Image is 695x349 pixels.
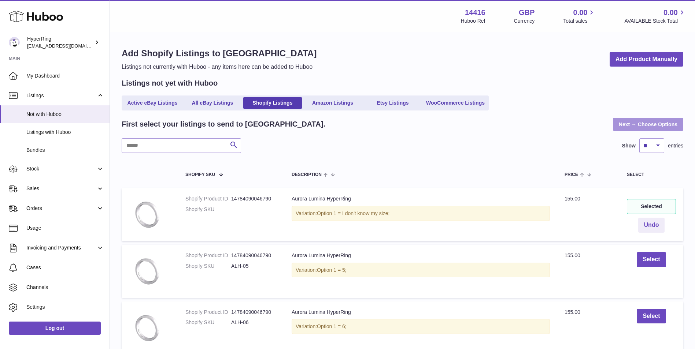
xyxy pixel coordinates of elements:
[185,309,231,316] dt: Shopify Product ID
[317,267,347,273] span: Option 1 = 5;
[565,252,580,258] span: 155.00
[26,147,104,154] span: Bundles
[610,52,683,67] a: Add Product Manually
[363,97,422,109] a: Etsy Listings
[292,172,322,177] span: Description
[465,8,485,18] strong: 14416
[292,309,550,316] div: Aurora Lumina HyperRing
[185,206,231,213] dt: Shopify SKU
[624,8,686,25] a: 0.00 AVAILABLE Stock Total
[122,63,317,71] p: Listings not currently with Huboo - any items here can be added to Huboo
[231,263,277,270] dd: ALH-05
[26,284,104,291] span: Channels
[185,263,231,270] dt: Shopify SKU
[26,304,104,311] span: Settings
[26,72,104,79] span: My Dashboard
[668,142,683,149] span: entries
[231,319,277,326] dd: ALH-06
[185,172,215,177] span: Shopify SKU
[231,309,277,316] dd: 14784090046790
[292,206,550,221] div: Variation:
[627,172,676,177] div: Select
[185,252,231,259] dt: Shopify Product ID
[638,218,665,233] button: Undo
[622,142,636,149] label: Show
[27,43,108,49] span: [EMAIL_ADDRESS][DOMAIN_NAME]
[292,195,550,202] div: Aurora Lumina HyperRing
[9,322,101,335] a: Log out
[303,97,362,109] a: Amazon Listings
[231,252,277,259] dd: 14784090046790
[624,18,686,25] span: AVAILABLE Stock Total
[129,195,166,232] img: white-3-4_aae296ea-0d2f-40b3-823b-3005eee9b668.webp
[461,18,485,25] div: Huboo Ref
[663,8,678,18] span: 0.00
[26,205,96,212] span: Orders
[563,8,596,25] a: 0.00 Total sales
[27,35,93,49] div: HyperRing
[231,195,277,202] dd: 14784090046790
[565,196,580,202] span: 155.00
[292,263,550,278] div: Variation:
[292,319,550,334] div: Variation:
[637,309,666,324] button: Select
[26,244,96,251] span: Invoicing and Payments
[122,78,218,88] h2: Listings not yet with Huboo
[514,18,535,25] div: Currency
[424,97,487,109] a: WooCommerce Listings
[317,323,347,329] span: Option 1 = 6;
[185,319,231,326] dt: Shopify SKU
[26,92,96,99] span: Listings
[123,97,182,109] a: Active eBay Listings
[129,309,166,345] img: white-3-4_aae296ea-0d2f-40b3-823b-3005eee9b668.webp
[26,225,104,232] span: Usage
[26,185,96,192] span: Sales
[9,37,20,48] img: internalAdmin-14416@internal.huboo.com
[26,129,104,136] span: Listings with Huboo
[627,199,676,214] div: Selected
[243,97,302,109] a: Shopify Listings
[637,252,666,267] button: Select
[565,309,580,315] span: 155.00
[573,8,588,18] span: 0.00
[129,252,166,289] img: white-3-4_aae296ea-0d2f-40b3-823b-3005eee9b668.webp
[519,8,535,18] strong: GBP
[613,118,683,131] a: Next → Choose Options
[122,119,325,129] h2: First select your listings to send to [GEOGRAPHIC_DATA].
[26,264,104,271] span: Cases
[563,18,596,25] span: Total sales
[292,252,550,259] div: Aurora Lumina HyperRing
[565,172,578,177] span: Price
[122,48,317,59] h1: Add Shopify Listings to [GEOGRAPHIC_DATA]
[26,165,96,172] span: Stock
[183,97,242,109] a: All eBay Listings
[185,195,231,202] dt: Shopify Product ID
[317,210,389,216] span: Option 1 = I don't know my size;
[26,111,104,118] span: Not with Huboo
